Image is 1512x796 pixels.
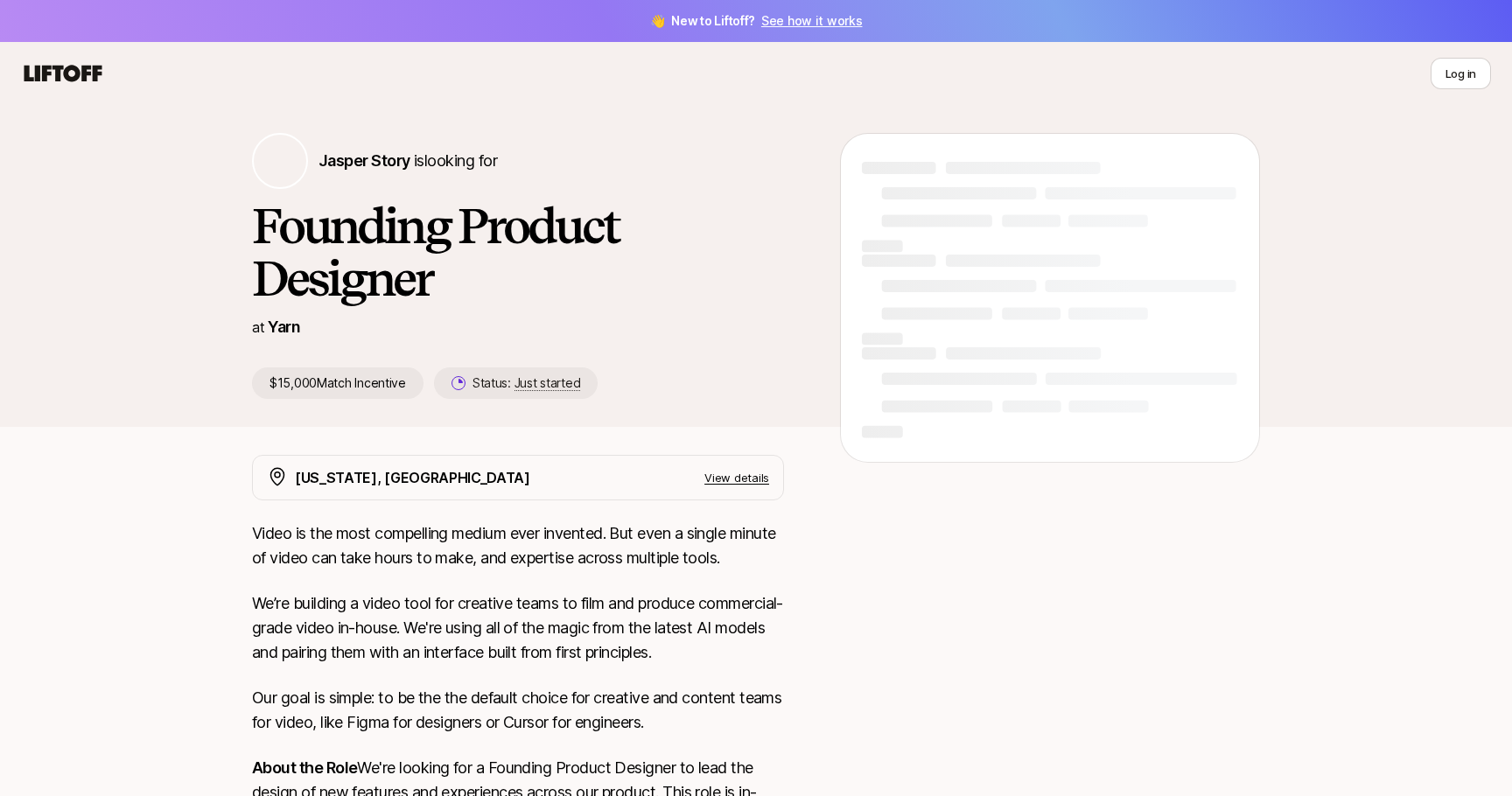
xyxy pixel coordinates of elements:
p: [US_STATE], [GEOGRAPHIC_DATA] [295,466,530,489]
p: We’re building a video tool for creative teams to film and produce commercial-grade video in-hous... [252,591,784,665]
span: Just started [514,375,581,391]
p: Status: [472,373,580,394]
p: Video is the most compelling medium ever invented. But even a single minute of video can take hou... [252,521,784,570]
a: Yarn [268,318,300,336]
a: See how it works [761,13,863,28]
p: is looking for [318,149,497,173]
button: Log in [1431,58,1491,89]
p: View details [704,469,769,486]
span: 👋 New to Liftoff? [650,10,863,31]
p: Our goal is simple: to be the the default choice for creative and content teams for video, like F... [252,686,784,735]
p: $15,000 Match Incentive [252,367,423,399]
span: Jasper Story [318,151,410,170]
p: at [252,316,264,339]
strong: About the Role [252,758,357,777]
h1: Founding Product Designer [252,199,784,304]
